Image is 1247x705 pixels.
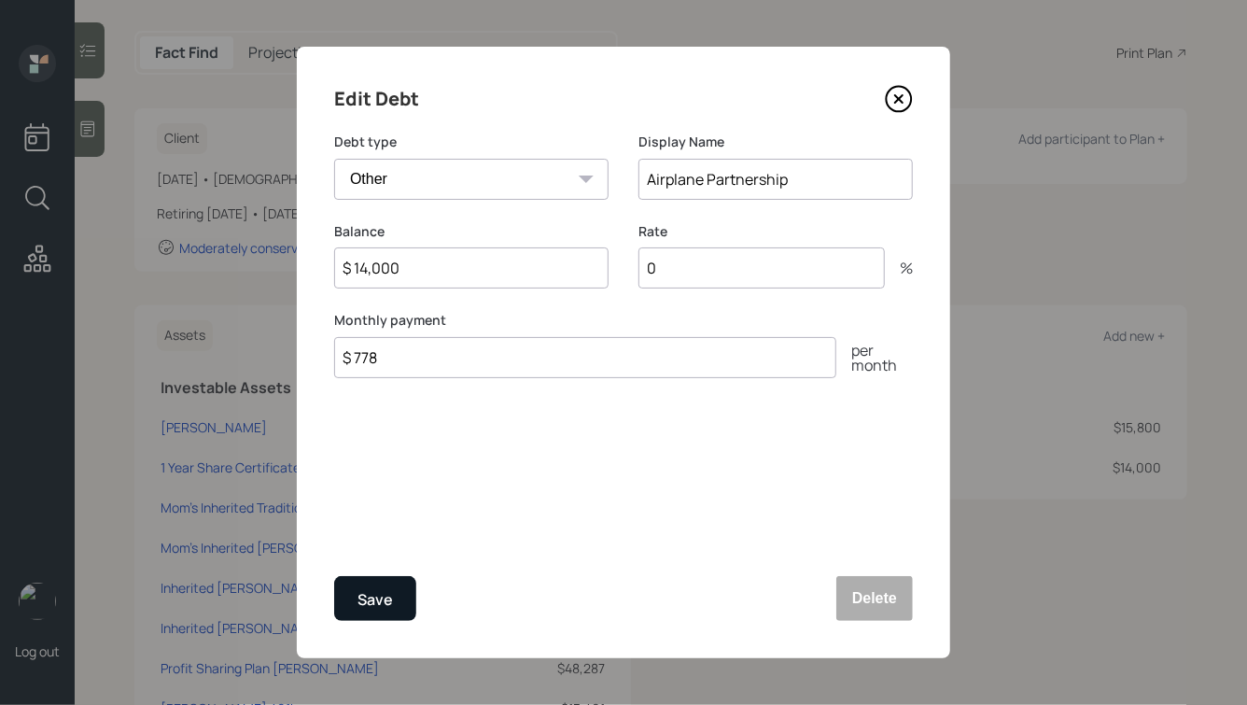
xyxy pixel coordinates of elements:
button: Delete [836,576,913,621]
button: Save [334,576,416,621]
label: Monthly payment [334,311,913,330]
div: % [885,261,913,275]
label: Rate [638,222,913,241]
div: Save [357,587,393,613]
label: Debt type [334,133,609,151]
div: per month [836,343,913,373]
label: Display Name [638,133,913,151]
label: Balance [334,222,609,241]
h4: Edit Debt [334,84,419,114]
